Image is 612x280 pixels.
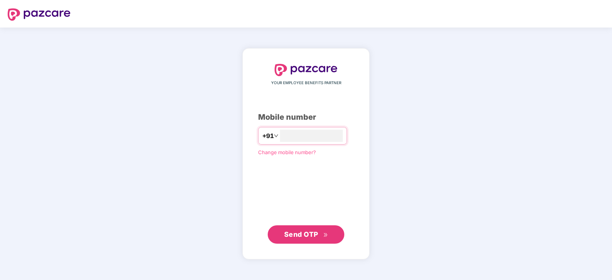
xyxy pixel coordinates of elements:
[258,149,316,155] a: Change mobile number?
[262,131,274,141] span: +91
[271,80,341,86] span: YOUR EMPLOYEE BENEFITS PARTNER
[268,225,344,244] button: Send OTPdouble-right
[275,64,337,76] img: logo
[284,230,318,238] span: Send OTP
[323,233,328,238] span: double-right
[8,8,70,21] img: logo
[258,111,354,123] div: Mobile number
[274,133,278,138] span: down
